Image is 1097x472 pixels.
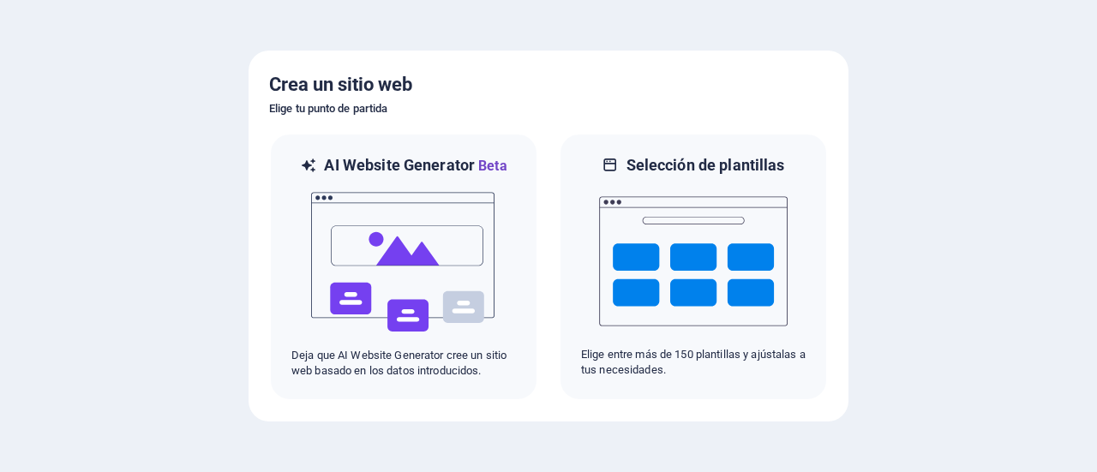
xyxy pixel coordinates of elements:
h5: Crea un sitio web [269,71,828,99]
h6: Elige tu punto de partida [269,99,828,119]
p: Deja que AI Website Generator cree un sitio web basado en los datos introducidos. [291,348,516,379]
p: Elige entre más de 150 plantillas y ajústalas a tus necesidades. [581,347,806,378]
div: Selección de plantillasElige entre más de 150 plantillas y ajústalas a tus necesidades. [559,133,828,401]
img: ai [309,176,498,348]
div: AI Website GeneratorBetaaiDeja que AI Website Generator cree un sitio web basado en los datos int... [269,133,538,401]
span: Beta [475,158,507,174]
h6: Selección de plantillas [626,155,785,176]
h6: AI Website Generator [324,155,507,176]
